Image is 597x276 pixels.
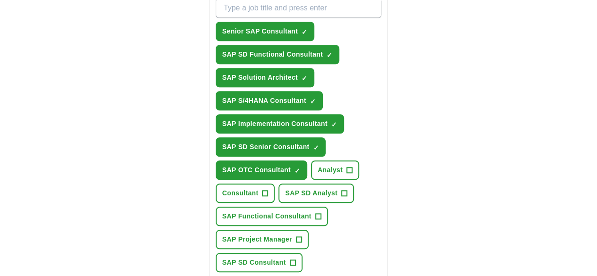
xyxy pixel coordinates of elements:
[302,75,307,82] span: ✓
[278,184,354,203] button: SAP SD Analyst
[216,207,328,226] button: SAP Functional Consultant
[318,165,343,175] span: Analyst
[327,51,332,59] span: ✓
[294,167,300,175] span: ✓
[216,137,326,157] button: SAP SD Senior Consultant✓
[216,114,344,134] button: SAP Implementation Consultant✓
[216,184,275,203] button: Consultant
[222,96,306,106] span: SAP S/4HANA Consultant
[216,160,307,180] button: SAP OTC Consultant✓
[331,121,337,128] span: ✓
[222,142,310,152] span: SAP SD Senior Consultant
[222,165,291,175] span: SAP OTC Consultant
[222,258,286,268] span: SAP SD Consultant
[216,68,314,87] button: SAP Solution Architect✓
[216,253,303,272] button: SAP SD Consultant
[222,188,259,198] span: Consultant
[302,28,307,36] span: ✓
[222,50,323,59] span: SAP SD Functional Consultant
[310,98,316,105] span: ✓
[216,91,323,110] button: SAP S/4HANA Consultant✓
[222,211,311,221] span: SAP Functional Consultant
[216,45,339,64] button: SAP SD Functional Consultant✓
[216,230,309,249] button: SAP Project Manager
[222,73,298,83] span: SAP Solution Architect
[222,234,292,244] span: SAP Project Manager
[285,188,337,198] span: SAP SD Analyst
[222,26,298,36] span: Senior SAP Consultant
[313,144,319,151] span: ✓
[222,119,328,129] span: SAP Implementation Consultant
[216,22,314,41] button: Senior SAP Consultant✓
[311,160,359,180] button: Analyst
